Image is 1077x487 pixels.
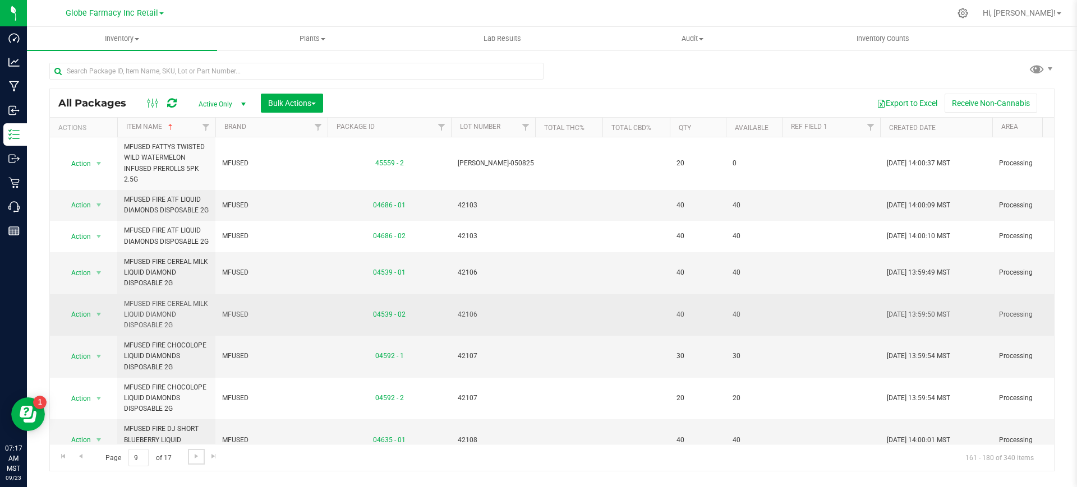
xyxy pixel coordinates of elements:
[999,231,1070,242] span: Processing
[841,34,924,44] span: Inventory Counts
[788,27,978,50] a: Inventory Counts
[309,118,328,137] a: Filter
[460,123,500,131] a: Lot Number
[945,94,1037,113] button: Receive Non-Cannabis
[862,118,880,137] a: Filter
[96,449,181,466] span: Page of 17
[373,268,406,276] a: 04539 - 01
[983,8,1056,17] span: Hi, [PERSON_NAME]!
[676,231,719,242] span: 40
[887,435,950,446] span: [DATE] 14:00:01 MST
[5,474,22,482] p: 09/23
[124,142,209,185] span: MFUSED FATTYS TWISTED WILD WATERMELON INFUSED PREROLLS 5PK 2.5G
[373,436,406,444] a: 04635 - 01
[458,158,534,169] span: [PERSON_NAME]-050825
[375,159,404,167] a: 45559 - 2
[124,382,209,415] span: MFUSED FIRE CHOCOLOPE LIQUID DIAMONDS DISPOSABLE 2G
[679,124,691,132] a: Qty
[999,158,1070,169] span: Processing
[218,34,407,44] span: Plants
[58,97,137,109] span: All Packages
[8,81,20,92] inline-svg: Manufacturing
[61,391,91,406] span: Action
[611,124,651,132] a: Total CBD%
[92,307,106,322] span: select
[33,396,47,409] iframe: Resource center unread badge
[373,201,406,209] a: 04686 - 01
[999,351,1070,361] span: Processing
[92,265,106,281] span: select
[373,232,406,240] a: 04686 - 02
[222,200,321,211] span: MFUSED
[222,393,321,403] span: MFUSED
[733,158,775,169] span: 0
[126,123,175,131] a: Item Name
[55,449,71,464] a: Go to the first page
[11,397,45,431] iframe: Resource center
[61,307,91,322] span: Action
[222,231,321,242] span: MFUSED
[887,351,950,361] span: [DATE] 13:59:54 MST
[598,34,787,44] span: Audit
[458,393,528,403] span: 42107
[733,231,775,242] span: 40
[458,351,528,361] span: 42107
[676,200,719,211] span: 40
[407,27,597,50] a: Lab Results
[676,309,719,320] span: 40
[92,432,106,448] span: select
[128,449,149,466] input: 9
[261,94,323,113] button: Bulk Actions
[124,424,209,456] span: MFUSED FIRE DJ SHORT BLUEBERRY LIQUID DIAMONDS DISPOSABLE 2G
[791,123,827,131] a: Ref Field 1
[61,197,91,213] span: Action
[66,8,158,18] span: Globe Farmacy Inc Retail
[92,156,106,171] span: select
[468,34,536,44] span: Lab Results
[61,265,91,281] span: Action
[124,299,209,331] span: MFUSED FIRE CEREAL MILK LIQUID DIAMOND DISPOSABLE 2G
[8,105,20,116] inline-svg: Inbound
[887,309,950,320] span: [DATE] 13:59:50 MST
[217,27,407,50] a: Plants
[222,267,321,278] span: MFUSED
[222,158,321,169] span: MFUSED
[197,118,215,137] a: Filter
[544,124,584,132] a: Total THC%
[72,449,89,464] a: Go to the previous page
[458,267,528,278] span: 42106
[27,34,217,44] span: Inventory
[224,123,246,131] a: Brand
[206,449,222,464] a: Go to the last page
[676,267,719,278] span: 40
[8,57,20,68] inline-svg: Analytics
[375,352,404,360] a: 04592 - 1
[92,391,106,406] span: select
[889,124,936,132] a: Created Date
[124,340,209,373] span: MFUSED FIRE CHOCOLOPE LIQUID DIAMONDS DISPOSABLE 2G
[956,8,970,18] div: Manage settings
[61,349,91,364] span: Action
[58,124,113,132] div: Actions
[887,393,950,403] span: [DATE] 13:59:54 MST
[999,435,1070,446] span: Processing
[61,156,91,171] span: Action
[676,351,719,361] span: 30
[999,309,1070,320] span: Processing
[458,231,528,242] span: 42103
[956,449,1043,466] span: 161 - 180 of 340 items
[337,123,375,131] a: Package ID
[432,118,451,137] a: Filter
[999,200,1070,211] span: Processing
[5,443,22,474] p: 07:17 AM MST
[8,153,20,164] inline-svg: Outbound
[27,27,217,50] a: Inventory
[597,27,788,50] a: Audit
[999,393,1070,403] span: Processing
[676,435,719,446] span: 40
[887,200,950,211] span: [DATE] 14:00:09 MST
[124,225,209,247] span: MFUSED FIRE ATF LIQUID DIAMONDS DISPOSABLE 2G
[887,231,950,242] span: [DATE] 14:00:10 MST
[8,201,20,212] inline-svg: Call Center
